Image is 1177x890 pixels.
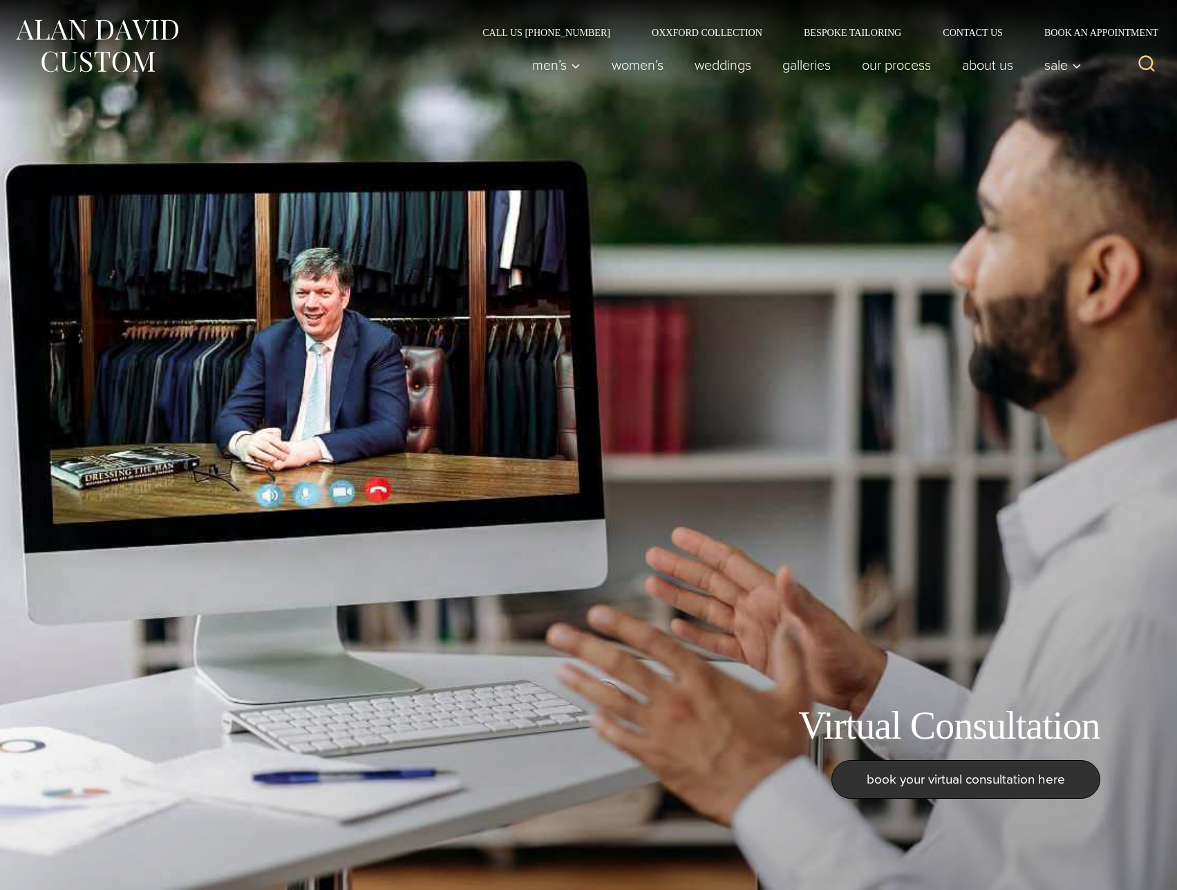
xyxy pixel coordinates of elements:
[631,28,783,37] a: Oxxford Collection
[596,51,679,79] a: Women’s
[679,51,767,79] a: weddings
[1130,48,1163,82] button: View Search Form
[1044,58,1082,72] span: Sale
[462,28,1163,37] nav: Secondary Navigation
[847,51,947,79] a: Our Process
[947,51,1029,79] a: About Us
[1024,28,1163,37] a: Book an Appointment
[783,28,922,37] a: Bespoke Tailoring
[462,28,631,37] a: Call Us [PHONE_NUMBER]
[517,51,1089,79] nav: Primary Navigation
[1089,849,1163,883] iframe: Opens a widget where you can chat to one of our agents
[867,769,1065,789] span: book your virtual consultation here
[831,760,1100,799] a: book your virtual consultation here
[767,51,847,79] a: Galleries
[798,703,1100,749] h1: Virtual Consultation
[14,15,180,77] img: Alan David Custom
[922,28,1024,37] a: Contact Us
[532,58,581,72] span: Men’s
